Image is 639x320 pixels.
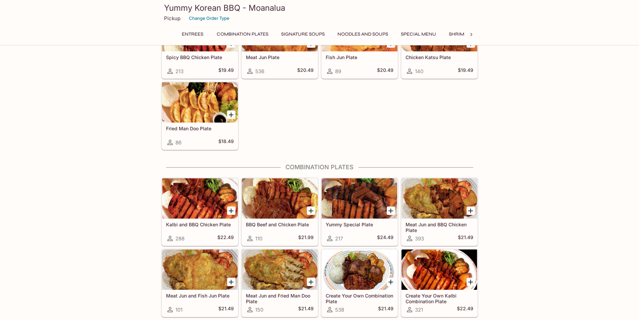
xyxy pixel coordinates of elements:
[162,82,238,150] a: Fried Man Doo Plate86$18.49
[186,13,232,24] button: Change Order Type
[415,68,423,75] span: 140
[402,178,477,219] div: Meat Jun and BBQ Chicken Plate
[321,249,398,317] a: Create Your Own Combination Plate538$21.49
[166,222,234,227] h5: Kalbi and BBQ Chicken Plate
[246,293,314,304] h5: Meat Jun and Fried Man Doo Plate
[458,234,473,242] h5: $21.49
[242,178,318,246] a: BBQ Beef and Chicken Plate110$21.99
[227,278,235,286] button: Add Meat Jun and Fish Jun Plate
[227,110,235,119] button: Add Fried Man Doo Plate
[218,306,234,314] h5: $21.49
[458,67,473,75] h5: $19.49
[217,234,234,242] h5: $22.49
[166,126,234,131] h5: Fried Man Doo Plate
[166,293,234,299] h5: Meat Jun and Fish Jun Plate
[242,249,318,290] div: Meat Jun and Fried Man Doo Plate
[415,235,424,242] span: 393
[406,54,473,60] h5: Chicken Katsu Plate
[162,11,238,51] div: Spicy BBQ Chicken Plate
[162,82,238,123] div: Fried Man Doo Plate
[213,30,272,39] button: Combination Plates
[322,249,397,290] div: Create Your Own Combination Plate
[298,306,314,314] h5: $21.49
[307,207,315,215] button: Add BBQ Beef and Chicken Plate
[334,30,392,39] button: Noodles and Soups
[246,54,314,60] h5: Meat Jun Plate
[402,11,477,51] div: Chicken Katsu Plate
[322,11,397,51] div: Fish Jun Plate
[378,306,393,314] h5: $21.49
[255,235,262,242] span: 110
[377,234,393,242] h5: $24.49
[162,249,238,290] div: Meat Jun and Fish Jun Plate
[298,234,314,242] h5: $21.99
[218,138,234,146] h5: $18.49
[397,30,440,39] button: Special Menu
[387,207,395,215] button: Add Yummy Special Plate
[175,139,181,146] span: 86
[162,178,238,246] a: Kalbi and BBQ Chicken Plate288$22.49
[255,307,263,313] span: 150
[335,235,343,242] span: 217
[402,249,477,290] div: Create Your Own Kalbi Combination Plate
[175,307,182,313] span: 101
[242,11,318,51] div: Meat Jun Plate
[242,249,318,317] a: Meat Jun and Fried Man Doo Plate150$21.49
[175,235,184,242] span: 288
[457,306,473,314] h5: $22.49
[322,178,397,219] div: Yummy Special Plate
[326,222,393,227] h5: Yummy Special Plate
[242,178,318,219] div: BBQ Beef and Chicken Plate
[467,278,475,286] button: Add Create Your Own Kalbi Combination Plate
[387,278,395,286] button: Add Create Your Own Combination Plate
[161,164,478,171] h4: Combination Plates
[255,68,264,75] span: 536
[467,207,475,215] button: Add Meat Jun and BBQ Chicken Plate
[307,278,315,286] button: Add Meat Jun and Fried Man Doo Plate
[164,15,180,21] p: Pickup
[326,54,393,60] h5: Fish Jun Plate
[162,249,238,317] a: Meat Jun and Fish Jun Plate101$21.49
[277,30,328,39] button: Signature Soups
[335,68,341,75] span: 89
[326,293,393,304] h5: Create Your Own Combination Plate
[406,293,473,304] h5: Create Your Own Kalbi Combination Plate
[162,178,238,219] div: Kalbi and BBQ Chicken Plate
[335,307,344,313] span: 538
[177,30,208,39] button: Entrees
[175,68,183,75] span: 213
[227,207,235,215] button: Add Kalbi and BBQ Chicken Plate
[415,307,423,313] span: 321
[401,249,478,317] a: Create Your Own Kalbi Combination Plate321$22.49
[218,67,234,75] h5: $19.49
[406,222,473,233] h5: Meat Jun and BBQ Chicken Plate
[297,67,314,75] h5: $20.49
[401,178,478,246] a: Meat Jun and BBQ Chicken Plate393$21.49
[445,30,493,39] button: Shrimp Combos
[164,3,475,13] h3: Yummy Korean BBQ - Moanalua
[377,67,393,75] h5: $20.49
[321,178,398,246] a: Yummy Special Plate217$24.49
[246,222,314,227] h5: BBQ Beef and Chicken Plate
[166,54,234,60] h5: Spicy BBQ Chicken Plate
